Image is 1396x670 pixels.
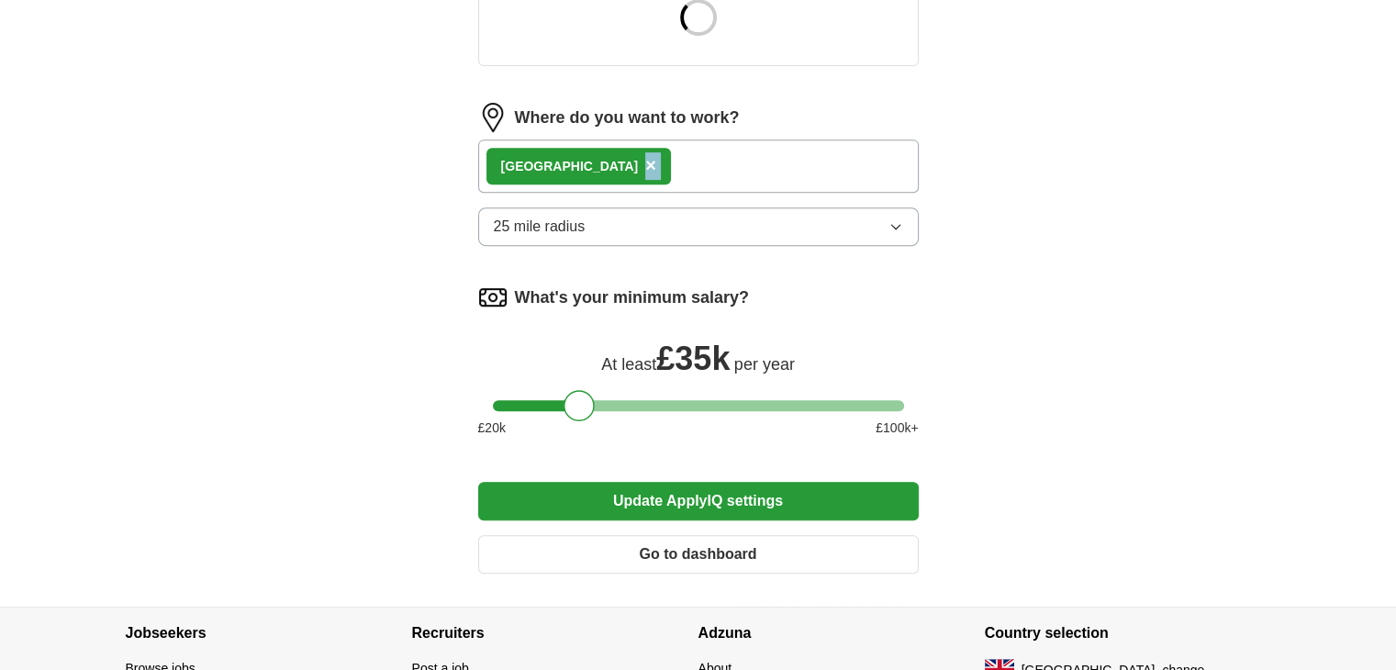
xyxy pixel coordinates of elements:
span: 25 mile radius [494,216,586,238]
button: Update ApplyIQ settings [478,482,919,520]
span: × [645,155,656,175]
span: £ 20 k [478,419,506,438]
span: At least [601,355,656,374]
button: Go to dashboard [478,535,919,574]
span: £ 100 k+ [876,419,918,438]
img: salary.png [478,283,508,312]
h4: Country selection [985,608,1271,659]
button: × [645,152,656,180]
div: [GEOGRAPHIC_DATA] [501,157,639,176]
label: What's your minimum salary? [515,285,749,310]
img: location.png [478,103,508,132]
button: 25 mile radius [478,207,919,246]
span: £ 35k [656,340,730,377]
label: Where do you want to work? [515,106,740,130]
span: per year [734,355,795,374]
